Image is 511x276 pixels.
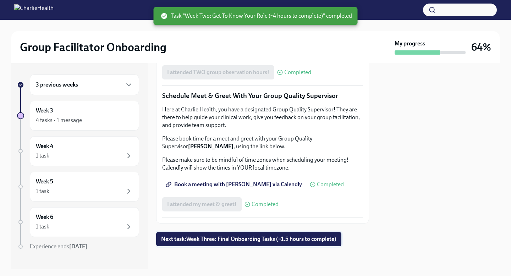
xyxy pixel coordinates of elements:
h6: Week 4 [36,142,53,150]
h6: Week 3 [36,107,53,115]
div: 1 task [36,223,49,231]
strong: My progress [395,40,425,48]
strong: [DATE] [69,243,87,250]
div: 3 previous weeks [30,74,139,95]
a: Book a meeting with [PERSON_NAME] via Calendly [162,177,307,192]
a: Week 51 task [17,172,139,202]
span: Next task : Week Three: Final Onboarding Tasks (~1.5 hours to complete) [161,236,336,243]
div: 1 task [36,152,49,160]
h2: Group Facilitator Onboarding [20,40,166,54]
span: Completed [284,70,311,75]
span: Completed [252,202,279,207]
p: Please make sure to be mindful of time zones when scheduling your meeting! Calendly will show the... [162,156,363,172]
a: Week 41 task [17,136,139,166]
p: Schedule Meet & Greet With Your Group Quality Supervisor [162,91,363,100]
img: CharlieHealth [14,4,54,16]
span: Task "Week Two: Get To Know Your Role (~4 hours to complete)" completed [161,12,352,20]
span: Experience ends [30,243,87,250]
h6: Week 5 [36,178,53,186]
span: Book a meeting with [PERSON_NAME] via Calendly [167,181,302,188]
div: 4 tasks • 1 message [36,116,82,124]
a: Week 34 tasks • 1 message [17,101,139,131]
h3: 64% [471,41,491,54]
a: Week 61 task [17,207,139,237]
button: Next task:Week Three: Final Onboarding Tasks (~1.5 hours to complete) [156,232,341,246]
h6: 3 previous weeks [36,81,78,89]
strong: [PERSON_NAME] [188,143,233,150]
span: Completed [317,182,344,187]
p: Please book time for a meet and greet with your Group Quality Supervisor , using the link below. [162,135,363,150]
div: 1 task [36,187,49,195]
p: Here at Charlie Health, you have a designated Group Quality Supervisor! They are there to help gu... [162,106,363,129]
h6: Week 6 [36,213,53,221]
